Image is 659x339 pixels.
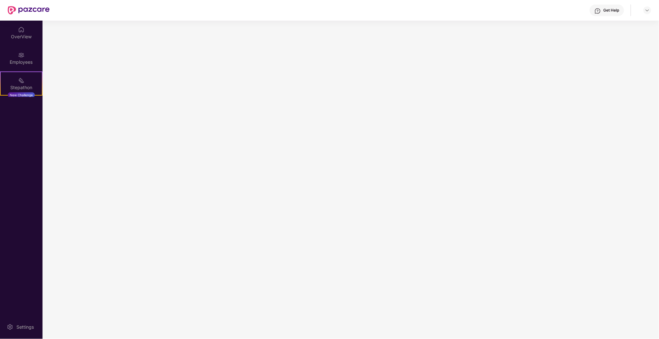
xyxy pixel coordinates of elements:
img: svg+xml;base64,PHN2ZyBpZD0iU2V0dGluZy0yMHgyMCIgeG1sbnM9Imh0dHA6Ly93d3cudzMub3JnLzIwMDAvc3ZnIiB3aW... [7,324,13,330]
img: svg+xml;base64,PHN2ZyBpZD0iRHJvcGRvd24tMzJ4MzIiIHhtbG5zPSJodHRwOi8vd3d3LnczLm9yZy8yMDAwL3N2ZyIgd2... [645,8,650,13]
div: Stepathon [1,84,42,91]
img: New Pazcare Logo [8,6,50,14]
img: svg+xml;base64,PHN2ZyBpZD0iSG9tZSIgeG1sbnM9Imh0dHA6Ly93d3cudzMub3JnLzIwMDAvc3ZnIiB3aWR0aD0iMjAiIG... [18,26,24,33]
img: svg+xml;base64,PHN2ZyB4bWxucz0iaHR0cDovL3d3dy53My5vcmcvMjAwMC9zdmciIHdpZHRoPSIyMSIgaGVpZ2h0PSIyMC... [18,77,24,84]
div: Get Help [604,8,619,13]
img: svg+xml;base64,PHN2ZyBpZD0iSGVscC0zMngzMiIgeG1sbnM9Imh0dHA6Ly93d3cudzMub3JnLzIwMDAvc3ZnIiB3aWR0aD... [595,8,601,14]
img: svg+xml;base64,PHN2ZyBpZD0iRW1wbG95ZWVzIiB4bWxucz0iaHR0cDovL3d3dy53My5vcmcvMjAwMC9zdmciIHdpZHRoPS... [18,52,24,58]
div: New Challenge [8,92,35,98]
div: Settings [14,324,36,330]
